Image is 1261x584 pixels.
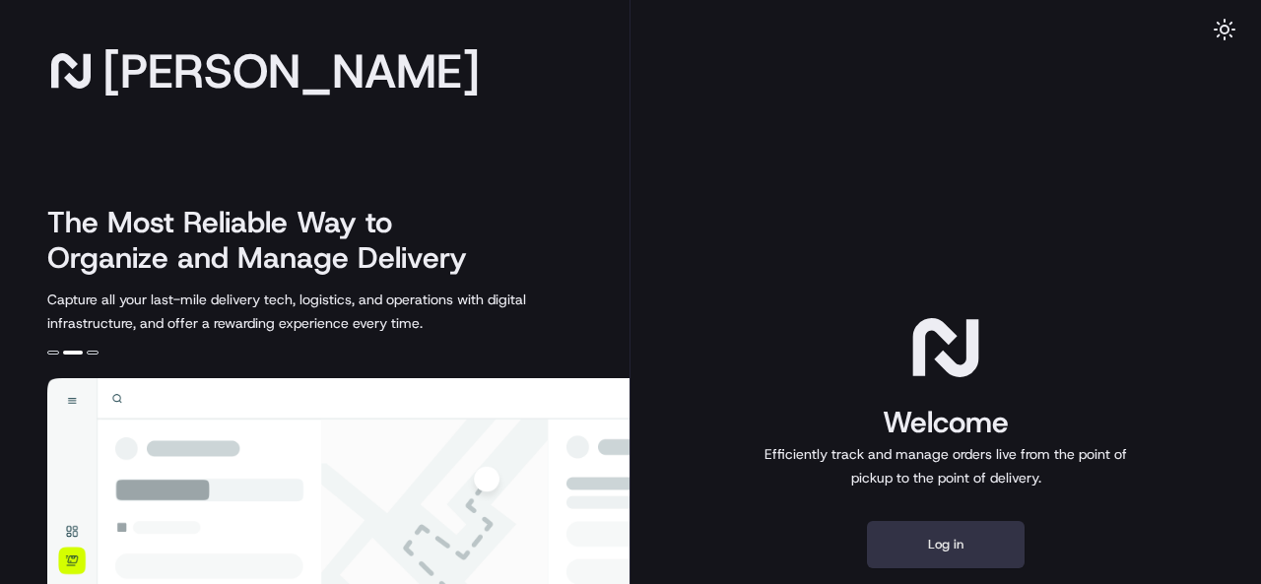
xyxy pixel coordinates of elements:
[47,288,615,335] p: Capture all your last-mile delivery tech, logistics, and operations with digital infrastructure, ...
[757,403,1135,442] h1: Welcome
[757,442,1135,489] p: Efficiently track and manage orders live from the point of pickup to the point of delivery.
[867,521,1025,568] button: Log in
[47,205,489,276] h2: The Most Reliable Way to Organize and Manage Delivery
[102,51,480,91] span: [PERSON_NAME]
